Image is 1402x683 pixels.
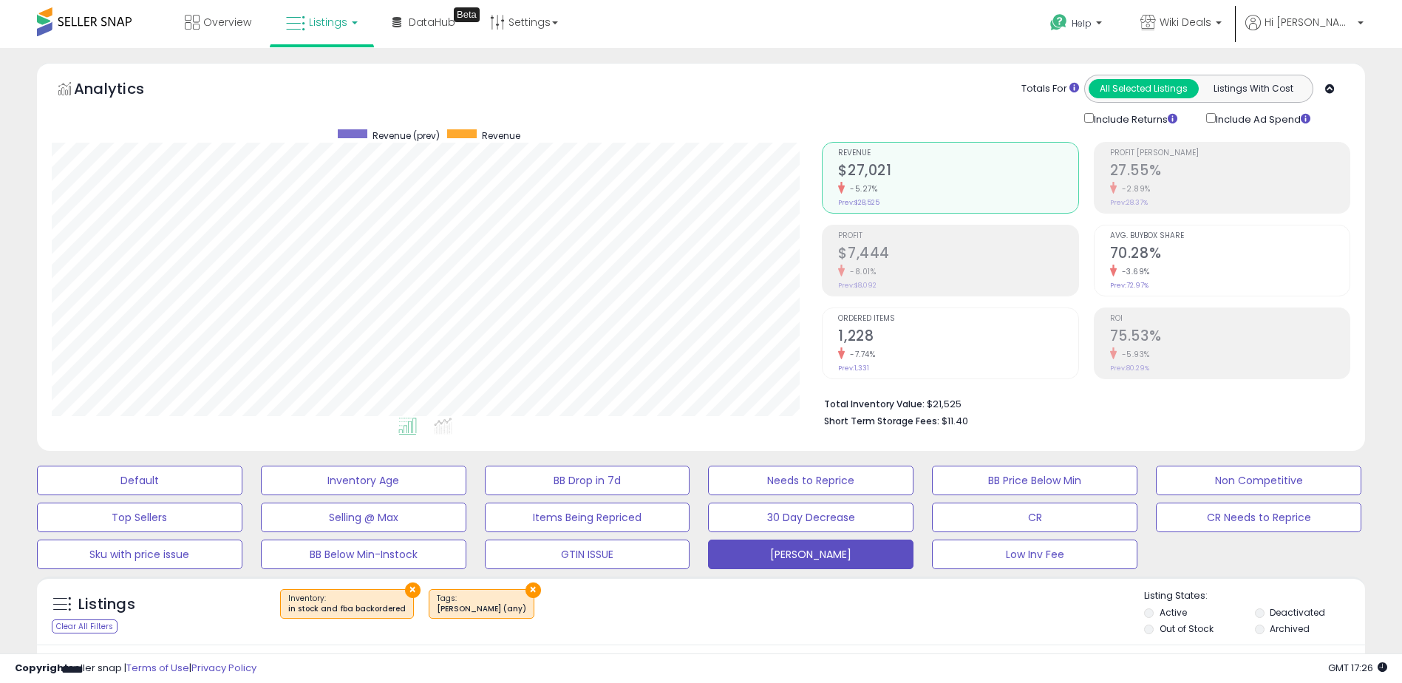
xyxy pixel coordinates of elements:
h2: 75.53% [1110,327,1350,347]
button: Sku with price issue [37,540,242,569]
span: Tags : [437,593,526,615]
span: Revenue (prev) [372,129,440,142]
button: CR [932,503,1137,532]
button: Needs to Reprice [708,466,913,495]
small: -3.69% [1117,266,1150,277]
small: -5.27% [845,183,877,194]
div: [PERSON_NAME] (any) [437,604,526,614]
label: Active [1160,606,1187,619]
span: Profit [PERSON_NAME] [1110,149,1350,157]
div: Clear All Filters [52,619,118,633]
div: Include Returns [1073,110,1195,127]
span: Ordered Items [838,315,1078,323]
label: Out of Stock [1160,622,1214,635]
h5: Analytics [74,78,173,103]
label: Deactivated [1270,606,1325,619]
button: 30 Day Decrease [708,503,913,532]
button: Inventory Age [261,466,466,495]
span: Hi [PERSON_NAME] [1265,15,1353,30]
small: Prev: 72.97% [1110,281,1149,290]
small: Prev: 80.29% [1110,364,1149,373]
small: Prev: 28.37% [1110,198,1148,207]
button: BB Drop in 7d [485,466,690,495]
button: BB Price Below Min [932,466,1137,495]
button: × [405,582,421,598]
i: Get Help [1049,13,1068,32]
div: seller snap | | [15,662,256,676]
small: Prev: $8,092 [838,281,877,290]
div: Totals For [1021,82,1079,96]
button: [PERSON_NAME] [708,540,913,569]
label: Archived [1270,622,1310,635]
small: -2.89% [1117,183,1151,194]
b: Short Term Storage Fees: [824,415,939,427]
span: Revenue [838,149,1078,157]
span: Inventory : [288,593,406,615]
span: Avg. Buybox Share [1110,232,1350,240]
span: $11.40 [942,414,968,428]
small: -8.01% [845,266,876,277]
strong: Copyright [15,661,69,675]
button: BB Below Min-Instock [261,540,466,569]
li: $21,525 [824,394,1339,412]
span: Help [1072,17,1092,30]
button: Default [37,466,242,495]
button: Items Being Repriced [485,503,690,532]
small: -5.93% [1117,349,1150,360]
button: Top Sellers [37,503,242,532]
div: in stock and fba backordered [288,604,406,614]
h2: 27.55% [1110,162,1350,182]
span: Overview [203,15,251,30]
button: GTIN ISSUE [485,540,690,569]
button: Non Competitive [1156,466,1361,495]
small: Prev: 1,331 [838,364,869,373]
div: Tooltip anchor [454,7,480,22]
button: CR Needs to Reprice [1156,503,1361,532]
span: DataHub [409,15,455,30]
a: Help [1038,2,1117,48]
h2: 1,228 [838,327,1078,347]
small: -7.74% [845,349,875,360]
span: Revenue [482,129,520,142]
span: ROI [1110,315,1350,323]
button: Selling @ Max [261,503,466,532]
h2: 70.28% [1110,245,1350,265]
small: Prev: $28,525 [838,198,879,207]
span: 2025-09-17 17:26 GMT [1328,661,1387,675]
a: Hi [PERSON_NAME] [1245,15,1364,48]
button: All Selected Listings [1089,79,1199,98]
button: Listings With Cost [1198,79,1308,98]
button: × [525,582,541,598]
h2: $27,021 [838,162,1078,182]
b: Total Inventory Value: [824,398,925,410]
p: Listing States: [1144,589,1365,603]
span: Profit [838,232,1078,240]
button: Low Inv Fee [932,540,1137,569]
div: Include Ad Spend [1195,110,1334,127]
h5: Listings [78,594,135,615]
span: Wiki Deals [1160,15,1211,30]
h2: $7,444 [838,245,1078,265]
span: Listings [309,15,347,30]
